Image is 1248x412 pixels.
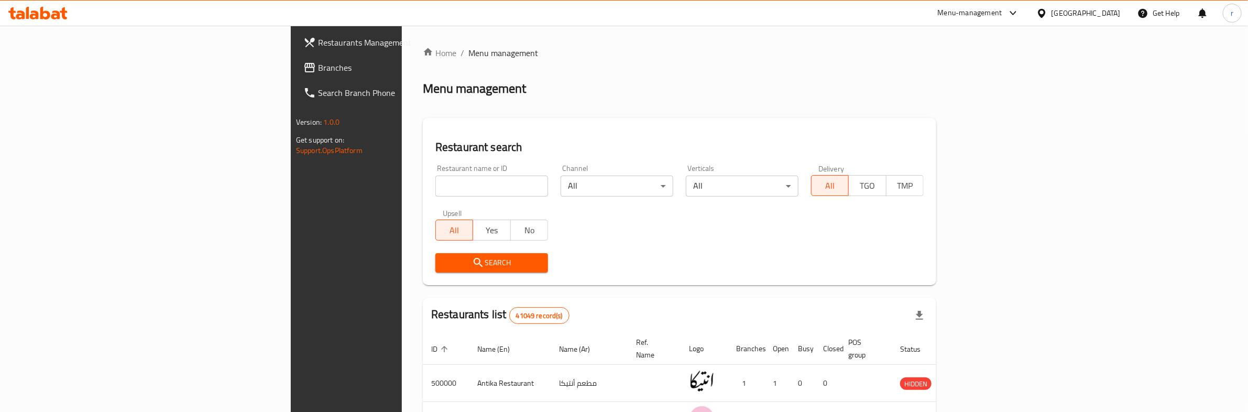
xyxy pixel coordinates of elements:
span: Search [444,256,540,269]
span: TGO [853,178,882,193]
td: مطعم أنتيكا [551,365,628,402]
span: TMP [891,178,919,193]
span: Name (En) [477,343,523,355]
div: [GEOGRAPHIC_DATA] [1052,7,1121,19]
span: Name (Ar) [559,343,604,355]
span: Search Branch Phone [318,86,491,99]
div: Export file [907,303,932,328]
span: 41049 record(s) [510,311,569,321]
span: Branches [318,61,491,74]
button: All [435,220,473,241]
h2: Restaurants list [431,307,570,324]
td: 0 [815,365,840,402]
div: HIDDEN [900,377,932,390]
button: Search [435,253,548,273]
a: Support.OpsPlatform [296,144,363,157]
div: Menu-management [938,7,1002,19]
span: Menu management [468,47,538,59]
a: Restaurants Management [295,30,499,55]
span: r [1231,7,1233,19]
td: 1 [764,365,790,402]
span: All [440,223,469,238]
span: Version: [296,115,322,129]
span: Get support on: [296,133,344,147]
button: TGO [848,175,886,196]
td: 0 [790,365,815,402]
div: All [686,176,798,197]
span: Yes [477,223,506,238]
img: Antika Restaurant [689,368,715,394]
div: All [561,176,673,197]
div: Total records count [509,307,570,324]
span: ID [431,343,451,355]
span: No [515,223,544,238]
input: Search for restaurant name or ID.. [435,176,548,197]
a: Branches [295,55,499,80]
td: Antika Restaurant [469,365,551,402]
th: Logo [681,333,728,365]
button: No [510,220,548,241]
label: Upsell [443,209,462,216]
span: All [816,178,845,193]
h2: Restaurant search [435,139,924,155]
th: Branches [728,333,764,365]
button: Yes [473,220,510,241]
span: HIDDEN [900,378,932,390]
label: Delivery [818,165,845,172]
th: Closed [815,333,840,365]
span: POS group [848,336,879,361]
span: 1.0.0 [323,115,340,129]
span: Ref. Name [636,336,668,361]
a: Search Branch Phone [295,80,499,105]
span: Status [900,343,934,355]
th: Open [764,333,790,365]
td: 1 [728,365,764,402]
span: Restaurants Management [318,36,491,49]
button: All [811,175,849,196]
nav: breadcrumb [423,47,936,59]
th: Busy [790,333,815,365]
button: TMP [886,175,924,196]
